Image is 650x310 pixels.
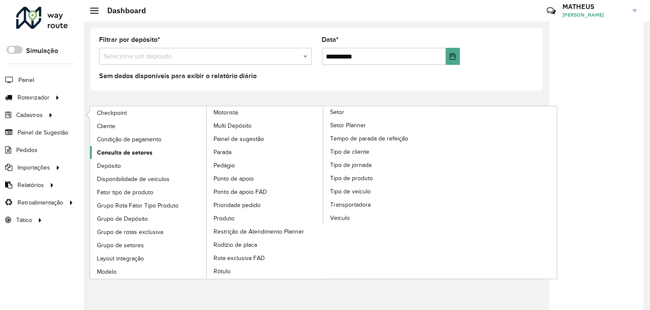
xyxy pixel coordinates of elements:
[99,35,160,45] label: Filtrar por depósito
[214,214,234,223] span: Produto
[330,174,373,183] span: Tipo de produto
[90,133,207,146] a: Condição de pagamento
[97,214,148,223] span: Grupo de Depósito
[90,159,207,172] a: Depósito
[99,71,257,81] label: Sem dados disponíveis para exibir o relatório diário
[18,76,34,85] span: Painel
[18,128,68,137] span: Painel de Sugestão
[214,161,235,170] span: Pedágio
[207,106,440,279] a: Setor
[97,228,163,237] span: Grupo de rotas exclusiva
[323,119,440,132] a: Setor Planner
[90,265,207,278] a: Modelo
[207,119,324,132] a: Multi Depósito
[214,227,304,236] span: Restrição de Atendimento Planner
[97,201,179,210] span: Grupo Rota Fator Tipo Produto
[97,188,153,197] span: Fator tipo de produto
[207,146,324,158] a: Parada
[323,172,440,184] a: Tipo de produto
[90,199,207,212] a: Grupo Rota Fator Tipo Produto
[323,185,440,198] a: Tipo de veículo
[90,252,207,265] a: Layout integração
[330,121,366,130] span: Setor Planner
[16,111,43,120] span: Cadastros
[90,120,207,132] a: Cliente
[214,174,254,183] span: Ponto de apoio
[207,252,324,264] a: Rota exclusiva FAD
[97,267,117,276] span: Modelo
[542,2,560,20] a: Contato Rápido
[207,199,324,211] a: Prioridade pedido
[207,132,324,145] a: Painel de sugestão
[330,161,372,170] span: Tipo de jornada
[18,198,63,207] span: Retroalimentação
[214,267,231,276] span: Rótulo
[90,106,324,279] a: Motorista
[207,238,324,251] a: Rodízio de placa
[97,161,121,170] span: Depósito
[90,225,207,238] a: Grupo de rotas exclusiva
[99,6,146,15] h2: Dashboard
[16,146,38,155] span: Pedidos
[97,108,127,117] span: Checkpoint
[16,216,32,225] span: Tático
[562,3,627,11] h3: MATHEUS
[90,106,207,119] a: Checkpoint
[322,35,339,45] label: Data
[26,46,58,56] label: Simulação
[97,122,115,131] span: Cliente
[214,148,231,157] span: Parada
[90,212,207,225] a: Grupo de Depósito
[90,146,207,159] a: Consulta de setores
[90,239,207,252] a: Grupo de setores
[323,145,440,158] a: Tipo de cliente
[214,121,252,130] span: Multi Depósito
[97,175,170,184] span: Disponibilidade de veículos
[90,173,207,185] a: Disponibilidade de veículos
[18,181,44,190] span: Relatórios
[214,201,261,210] span: Prioridade pedido
[214,254,265,263] span: Rota exclusiva FAD
[446,48,460,65] button: Choose Date
[330,213,350,222] span: Veículo
[323,211,440,224] a: Veículo
[207,159,324,172] a: Pedágio
[214,108,238,117] span: Motorista
[330,108,344,117] span: Setor
[207,185,324,198] a: Ponto de apoio FAD
[214,187,267,196] span: Ponto de apoio FAD
[214,135,264,143] span: Painel de sugestão
[330,187,371,196] span: Tipo de veículo
[214,240,257,249] span: Rodízio de placa
[207,265,324,278] a: Rótulo
[90,186,207,199] a: Fator tipo de produto
[97,241,144,250] span: Grupo de setores
[330,134,408,143] span: Tempo de parada de refeição
[97,254,144,263] span: Layout integração
[97,148,152,157] span: Consulta de setores
[562,11,627,19] span: [PERSON_NAME]
[207,225,324,238] a: Restrição de Atendimento Planner
[207,172,324,185] a: Ponto de apoio
[18,163,50,172] span: Importações
[323,158,440,171] a: Tipo de jornada
[97,135,161,144] span: Condição de pagamento
[330,147,369,156] span: Tipo de cliente
[18,93,50,102] span: Roteirizador
[323,132,440,145] a: Tempo de parada de refeição
[207,212,324,225] a: Produto
[330,200,371,209] span: Transportadora
[323,198,440,211] a: Transportadora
